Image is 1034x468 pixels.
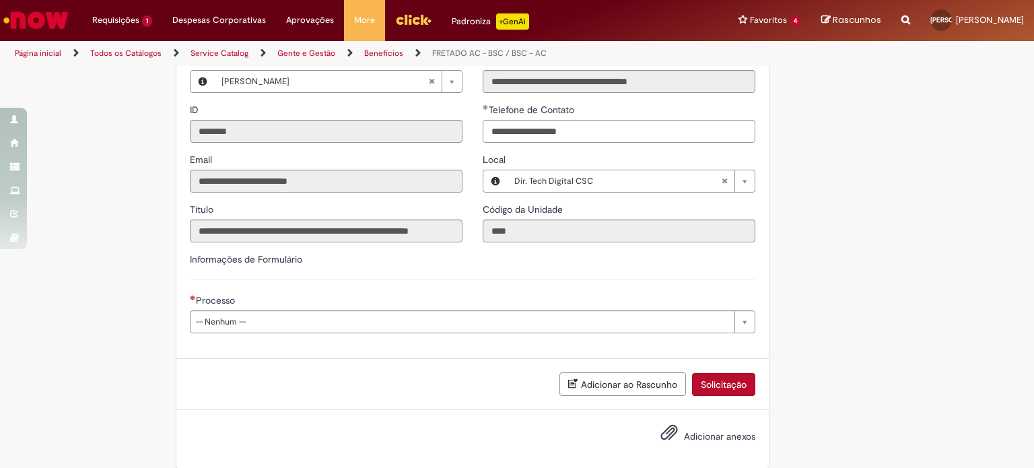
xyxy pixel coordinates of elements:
span: Rascunhos [833,13,881,26]
label: Somente leitura - ID [190,103,201,116]
a: Dir. Tech Digital CSCLimpar campo Local [508,170,755,192]
label: Informações de Formulário [190,253,302,265]
a: Página inicial [15,48,61,59]
input: Departamento [483,70,755,93]
button: Solicitação [692,373,755,396]
input: Telefone de Contato [483,120,755,143]
a: Benefícios [364,48,403,59]
span: [PERSON_NAME] [221,71,428,92]
span: Processo [196,294,238,306]
span: Necessários [190,295,196,300]
span: Somente leitura - Código da Unidade [483,203,565,215]
label: Somente leitura - Email [190,153,215,166]
span: [PERSON_NAME] [956,14,1024,26]
span: [PERSON_NAME] [930,15,983,24]
span: Requisições [92,13,139,27]
a: Service Catalog [191,48,248,59]
p: +GenAi [496,13,529,30]
a: FRETADO AC - BSC / BSC – AC [432,48,547,59]
label: Somente leitura - Título [190,203,216,216]
a: Gente e Gestão [277,48,335,59]
span: Despesas Corporativas [172,13,266,27]
span: 4 [790,15,801,27]
label: Somente leitura - Código da Unidade [483,203,565,216]
button: Adicionar ao Rascunho [559,372,686,396]
div: Padroniza [452,13,529,30]
ul: Trilhas de página [10,41,679,66]
img: ServiceNow [1,7,71,34]
button: Adicionar anexos [657,420,681,451]
input: Email [190,170,462,193]
input: ID [190,120,462,143]
span: Obrigatório Preenchido [483,104,489,110]
span: Aprovações [286,13,334,27]
abbr: Limpar campo Local [714,170,734,192]
input: Código da Unidade [483,220,755,242]
span: More [354,13,375,27]
button: Favorecido, Visualizar este registro Juan Cavalcante de Oliveira [191,71,215,92]
button: Local, Visualizar este registro Dir. Tech Digital CSC [483,170,508,192]
a: [PERSON_NAME]Limpar campo Favorecido [215,71,462,92]
abbr: Limpar campo Favorecido [421,71,442,92]
a: Todos os Catálogos [90,48,162,59]
input: Título [190,220,462,242]
img: click_logo_yellow_360x200.png [395,9,432,30]
span: Adicionar anexos [684,430,755,442]
span: Somente leitura - ID [190,104,201,116]
span: 1 [142,15,152,27]
span: Somente leitura - Título [190,203,216,215]
span: Favoritos [750,13,787,27]
span: Dir. Tech Digital CSC [514,170,721,192]
span: -- Nenhum -- [196,311,728,333]
span: Local [483,154,508,166]
a: Rascunhos [821,14,881,27]
span: Telefone de Contato [489,104,577,116]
